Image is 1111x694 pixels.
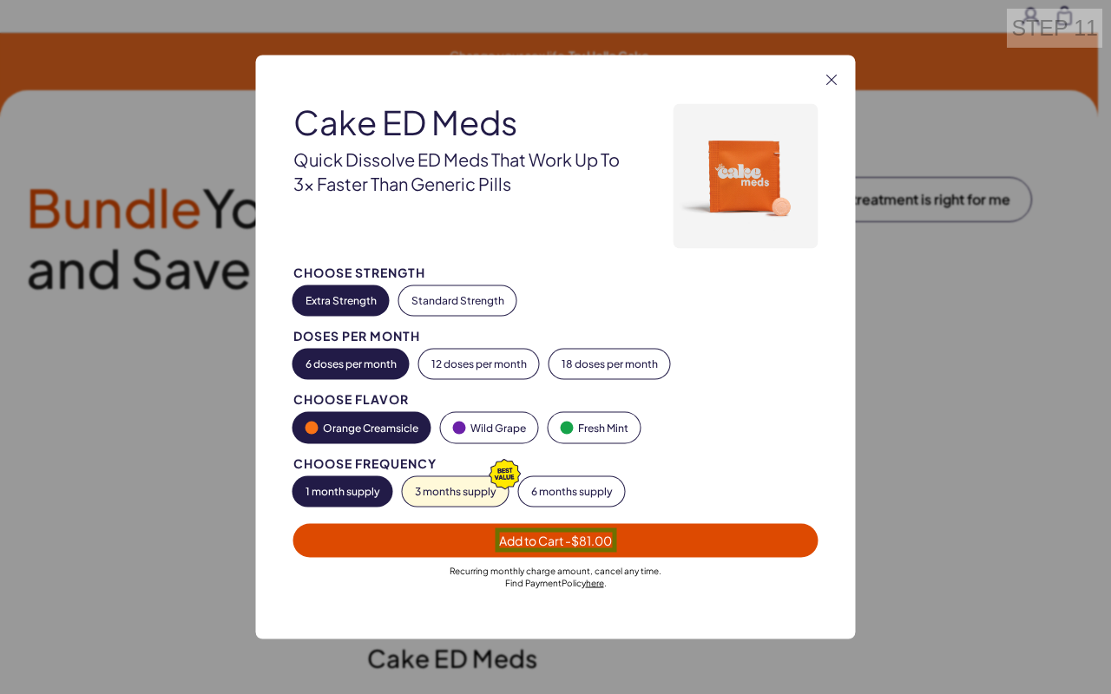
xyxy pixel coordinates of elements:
button: Add to Cart -$81.00 [293,524,818,558]
img: Cake ED Meds [674,104,818,249]
div: Doses per Month [293,330,818,343]
button: 12 doses per month [419,350,539,379]
div: Cake ED Meds [293,104,626,141]
div: Quick dissolve ED Meds that work up to 3x faster than generic pills [293,147,626,195]
button: 3 months supply [403,477,509,507]
a: here [586,578,604,588]
button: 6 months supply [519,477,625,507]
div: Choose Frequency [293,457,818,470]
button: Standard Strength [399,286,516,316]
span: Find Payment [505,578,562,588]
span: Add to Cart [499,533,612,548]
button: 18 doses per month [549,350,670,379]
button: 1 month supply [293,477,392,507]
button: Fresh Mint [549,413,641,443]
button: Extra Strength [293,286,389,316]
div: Choose Flavor [293,393,818,406]
button: Wild Grape [441,413,538,443]
div: Choose Strength [293,266,818,279]
span: - $81.00 [565,533,612,548]
button: 6 doses per month [293,350,409,379]
div: Recurring monthly charge amount , cancel any time. Policy . [293,565,818,589]
button: Orange Creamsicle [293,413,431,443]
